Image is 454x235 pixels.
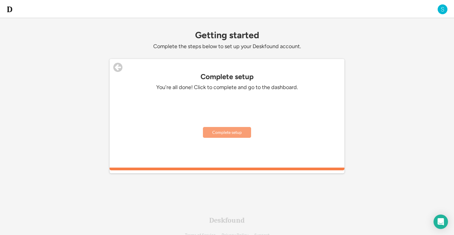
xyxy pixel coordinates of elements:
div: Complete the steps below to set up your Deskfound account. [110,43,344,50]
div: Complete setup [110,73,344,81]
div: You're all done! Click to complete and go to the dashboard. [137,84,317,91]
div: Deskfound [209,217,245,224]
img: d-whitebg.png [6,6,13,13]
img: S.png [437,4,448,15]
div: Open Intercom Messenger [434,215,448,229]
div: 100% [111,168,343,170]
div: Getting started [110,30,344,40]
button: Complete setup [203,127,251,138]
